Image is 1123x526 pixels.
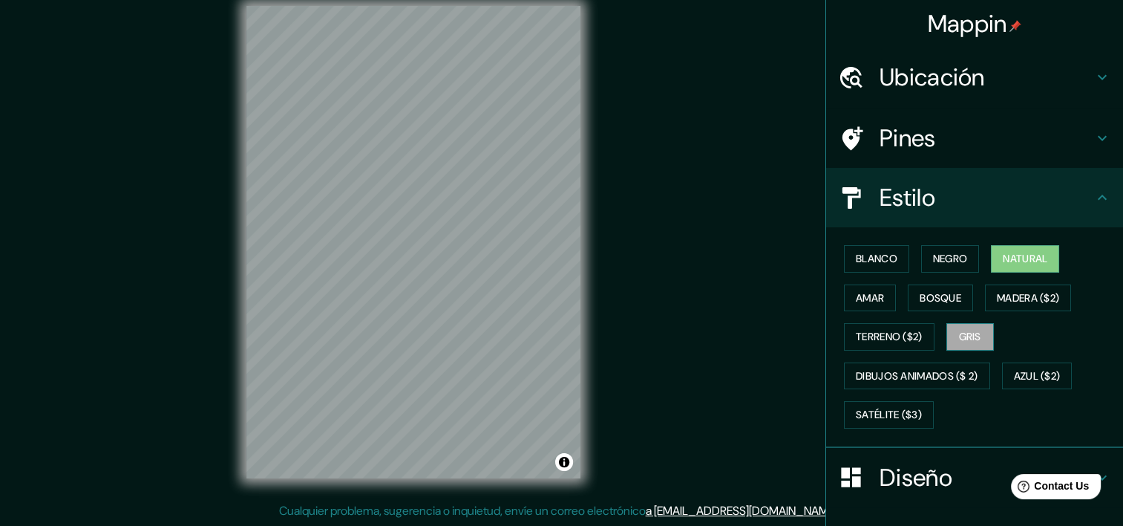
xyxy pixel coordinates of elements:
[856,250,897,268] font: Blanco
[844,285,896,312] button: Amar
[921,245,980,273] button: Negro
[844,401,934,429] button: Satélite ($3)
[646,503,837,519] a: a [EMAIL_ADDRESS][DOMAIN_NAME]
[246,6,580,478] canvas: Mapa
[933,250,968,268] font: Negro
[946,323,994,351] button: Gris
[991,468,1107,510] iframe: Help widget launcher
[920,289,961,308] font: Bosque
[997,289,1059,308] font: Madera ($2)
[985,285,1071,312] button: Madera ($2)
[844,323,934,351] button: Terreno ($2)
[856,328,923,346] font: Terreno ($2)
[826,48,1123,107] div: Ubicación
[959,328,981,346] font: Gris
[856,406,922,424] font: Satélite ($3)
[1003,250,1047,268] font: Natural
[279,502,839,520] p: Cualquier problema, sugerencia o inquietud, envíe un correo electrónico .
[1002,363,1073,390] button: Azul ($2)
[555,453,573,471] button: Alternar atribución
[826,108,1123,168] div: Pines
[991,245,1059,273] button: Natural
[880,463,1093,493] h4: Diseño
[908,285,973,312] button: Bosque
[844,245,909,273] button: Blanco
[1014,367,1061,386] font: Azul ($2)
[856,289,884,308] font: Amar
[844,363,990,390] button: Dibujos animados ($ 2)
[880,183,1093,212] h4: Estilo
[1009,20,1021,32] img: pin-icon.png
[880,123,1093,153] h4: Pines
[826,448,1123,507] div: Diseño
[856,367,978,386] font: Dibujos animados ($ 2)
[928,8,1007,39] font: Mappin
[826,168,1123,227] div: Estilo
[880,62,1093,92] h4: Ubicación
